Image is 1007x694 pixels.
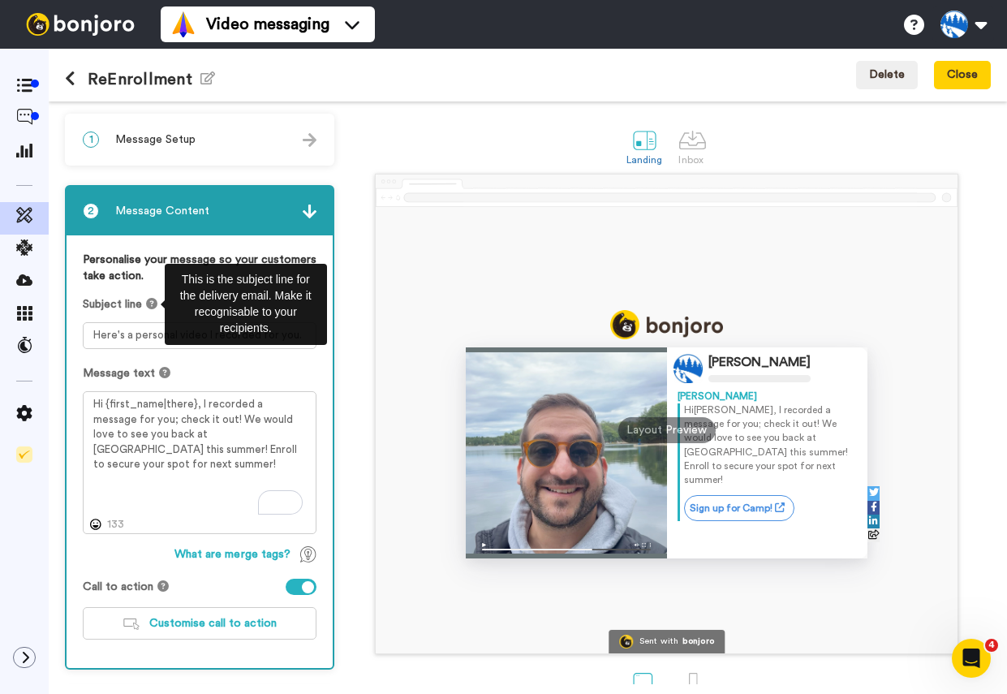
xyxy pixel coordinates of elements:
[673,354,703,383] img: Profile Image
[83,131,99,148] span: 1
[303,205,316,218] img: arrow.svg
[115,203,209,219] span: Message Content
[83,252,316,284] label: Personalise your message so your customers take action.
[65,70,215,88] h1: ReEnrollment
[985,639,998,652] span: 4
[618,118,671,174] a: Landing
[682,637,714,646] div: bonjoro
[149,618,277,629] span: Customise call to action
[174,546,291,563] span: What are merge tags?
[684,403,858,487] p: Hi [PERSON_NAME] , I recorded a message for you; check it out! We would love to see you back at [...
[678,390,858,403] div: [PERSON_NAME]
[83,607,316,640] button: Customise call to action
[83,322,316,349] textarea: Here's a personal video I recorded for you.
[684,495,794,521] a: Sign up for Camp!
[303,133,316,147] img: arrow.svg
[934,61,991,90] button: Close
[123,619,140,630] img: customiseCTA.svg
[626,154,663,166] div: Landing
[206,13,329,36] span: Video messaging
[952,639,991,678] iframe: Intercom live chat
[708,355,811,370] div: [PERSON_NAME]
[83,391,316,534] textarea: To enrich screen reader interactions, please activate Accessibility in Grammarly extension settings
[83,365,155,381] span: Message text
[115,131,196,148] span: Message Setup
[639,637,678,646] div: Sent with
[856,61,918,90] button: Delete
[65,114,334,166] div: 1Message Setup
[19,13,141,36] img: bj-logo-header-white.svg
[619,635,633,649] img: Bonjoro Logo
[678,154,707,166] div: Inbox
[173,272,319,337] div: This is the subject line for the delivery email. Make it recognisable to your recipients.
[170,11,196,37] img: vm-color.svg
[300,546,316,563] img: TagTips.svg
[670,118,715,174] a: Inbox
[16,446,32,463] img: Checklist.svg
[618,417,716,443] div: Layout Preview
[610,310,724,339] img: logo_full.png
[83,203,99,219] span: 2
[83,579,153,595] span: Call to action
[83,296,142,313] span: Subject line
[466,535,667,558] img: player-controls-full.svg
